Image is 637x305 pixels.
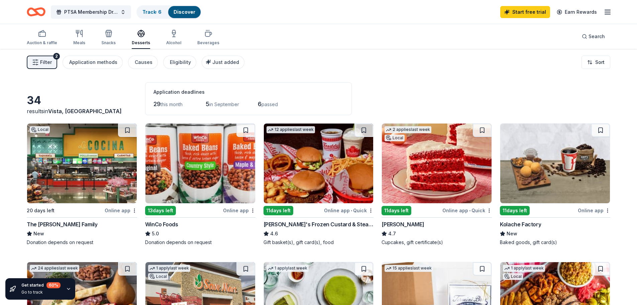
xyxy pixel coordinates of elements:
div: [PERSON_NAME]'s Frozen Custard & Steakburgers [263,220,374,228]
span: in September [209,101,239,107]
div: Online app Quick [442,206,492,215]
button: Alcohol [166,27,181,49]
a: Track· 6 [142,9,162,15]
div: Get started [21,282,61,288]
div: 1 apply last week [503,265,545,272]
button: Desserts [132,27,150,49]
span: New [33,230,44,238]
div: Application deadlines [153,88,343,96]
div: 2 applies last week [385,126,431,133]
button: Meals [73,27,85,49]
button: Just added [202,56,244,69]
span: New [507,230,517,238]
button: PTSA Membership Drive [51,5,131,19]
button: Beverages [197,27,219,49]
div: Kolache Factory [500,220,541,228]
span: • [469,208,470,213]
div: Online app Quick [324,206,374,215]
div: Local [148,273,168,280]
div: Local [503,273,523,280]
div: 15 applies last week [385,265,433,272]
a: Image for The Gonzalez FamilyLocal20 days leftOnline appThe [PERSON_NAME] FamilyNewDonation depen... [27,123,137,246]
div: Donation depends on request [27,239,137,246]
div: results [27,107,137,115]
a: Start free trial [500,6,550,18]
button: Eligibility [163,56,196,69]
div: Application methods [69,58,117,66]
div: Auction & raffle [27,40,57,46]
div: 11 days left [263,206,293,215]
div: Beverages [197,40,219,46]
a: Discover [174,9,195,15]
button: Auction & raffle [27,27,57,49]
span: 5.0 [152,230,159,238]
div: 20 days left [27,207,55,215]
img: Image for Susie Cakes [382,124,492,203]
div: 1 apply last week [148,265,190,272]
span: Just added [212,59,239,65]
div: Go to track [21,290,61,295]
div: Cupcakes, gift certificate(s) [382,239,492,246]
div: Online app [223,206,255,215]
a: Image for Freddy's Frozen Custard & Steakburgers12 applieslast week11days leftOnline app•Quick[PE... [263,123,374,246]
div: 12 applies last week [267,126,315,133]
a: Home [27,4,45,20]
div: Online app [105,206,137,215]
div: Meals [73,40,85,46]
div: Local [30,126,50,133]
div: Gift basket(s), gift card(s), food [263,239,374,246]
div: Local [385,135,405,141]
span: • [351,208,352,213]
span: 4.6 [270,230,278,238]
span: in [44,108,122,115]
div: Donation depends on request [145,239,255,246]
div: WinCo Foods [145,220,178,228]
div: The [PERSON_NAME] Family [27,220,97,228]
div: 1 apply last week [267,265,309,272]
div: 13 days left [145,206,176,215]
div: Desserts [132,40,150,46]
span: 29 [153,100,161,107]
div: 24 applies last week [30,265,79,272]
a: Image for Susie Cakes2 applieslast weekLocal11days leftOnline app•Quick[PERSON_NAME]4.7Cupcakes, ... [382,123,492,246]
span: Vista, [GEOGRAPHIC_DATA] [48,108,122,115]
span: Search [589,32,605,41]
a: Earn Rewards [553,6,601,18]
button: Snacks [101,27,116,49]
div: Baked goods, gift card(s) [500,239,610,246]
img: Image for The Gonzalez Family [27,124,137,203]
span: Sort [595,58,605,66]
img: Image for WinCo Foods [145,124,255,203]
button: Sort [581,56,610,69]
a: Image for WinCo Foods13days leftOnline appWinCo Foods5.0Donation depends on request [145,123,255,246]
span: 6 [258,100,261,107]
button: Search [576,30,610,43]
div: Snacks [101,40,116,46]
div: 60 % [46,282,61,288]
span: 5 [206,100,209,107]
img: Image for Freddy's Frozen Custard & Steakburgers [264,124,374,203]
span: Filter [40,58,52,66]
div: 2 [53,53,60,60]
span: this month [161,101,183,107]
a: Image for Kolache Factory11days leftOnline appKolache FactoryNewBaked goods, gift card(s) [500,123,610,246]
div: 34 [27,94,137,107]
img: Image for Kolache Factory [500,124,610,203]
span: passed [261,101,278,107]
div: Eligibility [170,58,191,66]
span: PTSA Membership Drive [64,8,118,16]
div: Causes [135,58,152,66]
button: Causes [128,56,158,69]
button: Filter2 [27,56,57,69]
div: [PERSON_NAME] [382,220,424,228]
span: 4.7 [388,230,396,238]
div: 11 days left [382,206,411,215]
button: Application methods [63,56,123,69]
div: 11 days left [500,206,530,215]
div: Alcohol [166,40,181,46]
button: Track· 6Discover [136,5,201,19]
div: Online app [578,206,610,215]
